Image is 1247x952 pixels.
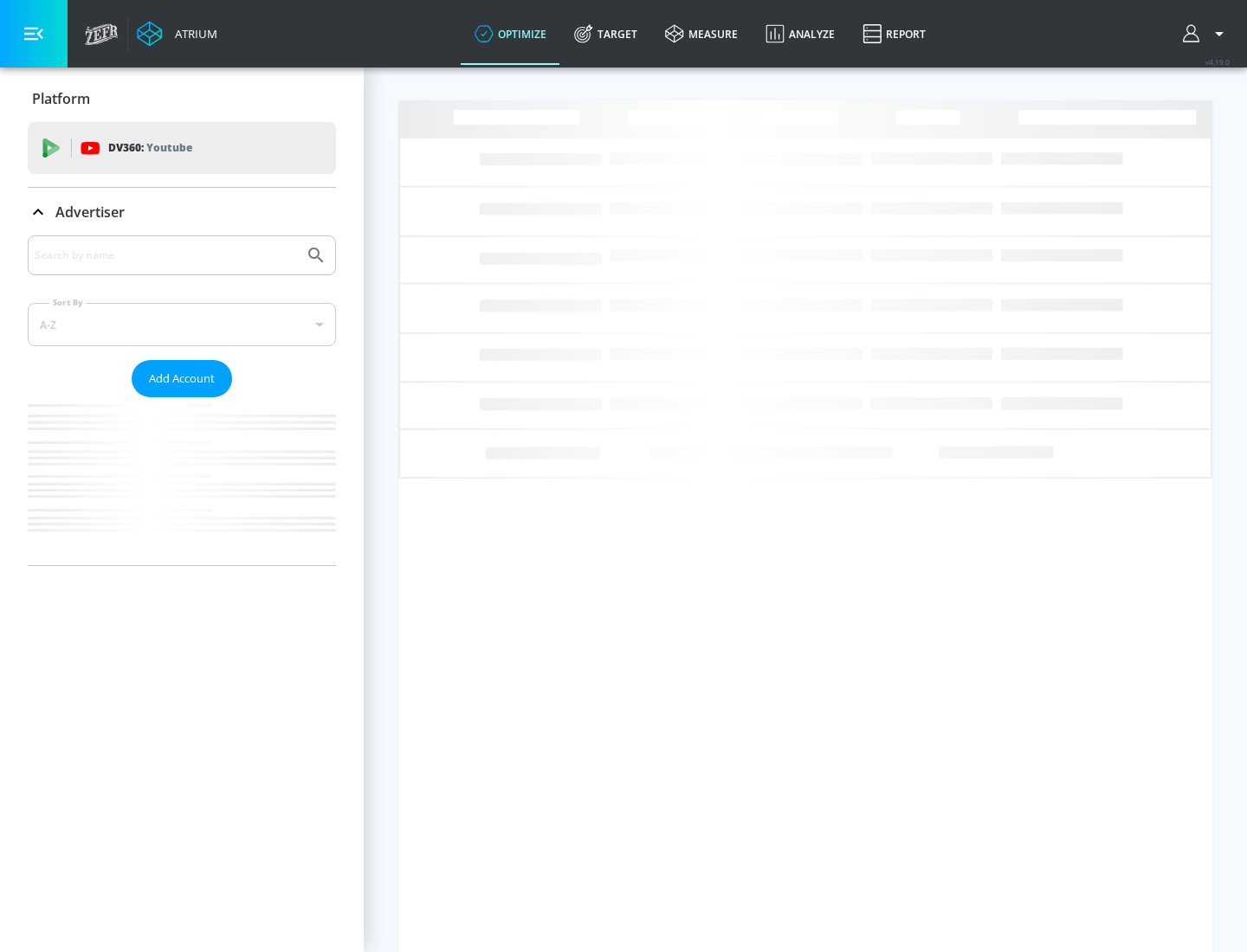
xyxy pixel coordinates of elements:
div: A-Z [28,303,336,346]
a: Analyze [752,3,849,65]
p: Platform [32,89,90,108]
a: measure [651,3,752,65]
a: Report [849,3,940,65]
button: Add Account [132,360,232,397]
div: DV360: Youtube [28,122,336,174]
span: Add Account [149,369,215,389]
p: DV360: [108,138,192,158]
a: Atrium [137,21,217,47]
p: Advertiser [55,203,125,222]
div: Advertiser [28,235,336,565]
div: Atrium [168,26,217,42]
a: Target [560,3,651,65]
p: Youtube [146,138,192,157]
span: v 4.19.0 [1205,57,1230,67]
input: Search by name [35,244,297,267]
div: Advertiser [28,188,336,236]
div: Platform [28,74,336,123]
a: optimize [461,3,560,65]
label: Sort By [49,297,87,308]
nav: list of Advertiser [28,397,336,565]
